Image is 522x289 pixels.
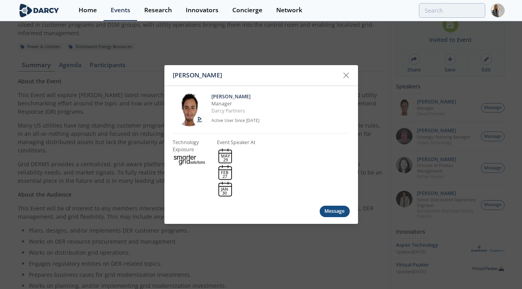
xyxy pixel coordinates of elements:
img: calendar-blank.svg [217,164,234,181]
div: FEB [221,171,228,175]
a: JAN 30 [217,181,234,197]
p: Event Speaker At [217,139,255,146]
div: Message [320,206,350,217]
div: Innovators [186,7,219,13]
a: FEB 27 [217,164,234,181]
a: Smarter Grid Solutions [173,154,211,166]
img: calendar-blank.svg [217,181,234,197]
p: Darcy Partners [211,107,350,114]
div: Home [79,7,97,13]
a: MAY 29 [217,148,234,164]
div: [PERSON_NAME] [173,68,339,83]
input: Advanced Search [419,3,485,18]
div: Research [144,7,172,13]
img: Darcy Partners [196,116,204,124]
p: Active User Since [DATE] [211,118,350,124]
img: vRBZwDRnSTOrB1qTpmXr [173,93,206,126]
img: logo-wide.svg [18,4,61,17]
div: Network [276,7,302,13]
div: 30 [221,191,228,195]
div: 29 [221,158,230,162]
img: Profile [491,4,505,17]
img: Smarter Grid Solutions [173,154,206,166]
div: MAY [221,154,230,158]
p: [PERSON_NAME] [211,93,350,100]
img: calendar-blank.svg [217,148,234,164]
p: Manager [211,100,350,107]
div: Concierge [232,7,262,13]
div: 27 [221,175,228,179]
div: JAN [221,187,228,191]
p: Technology Exposure [173,139,211,154]
div: Events [111,7,130,13]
